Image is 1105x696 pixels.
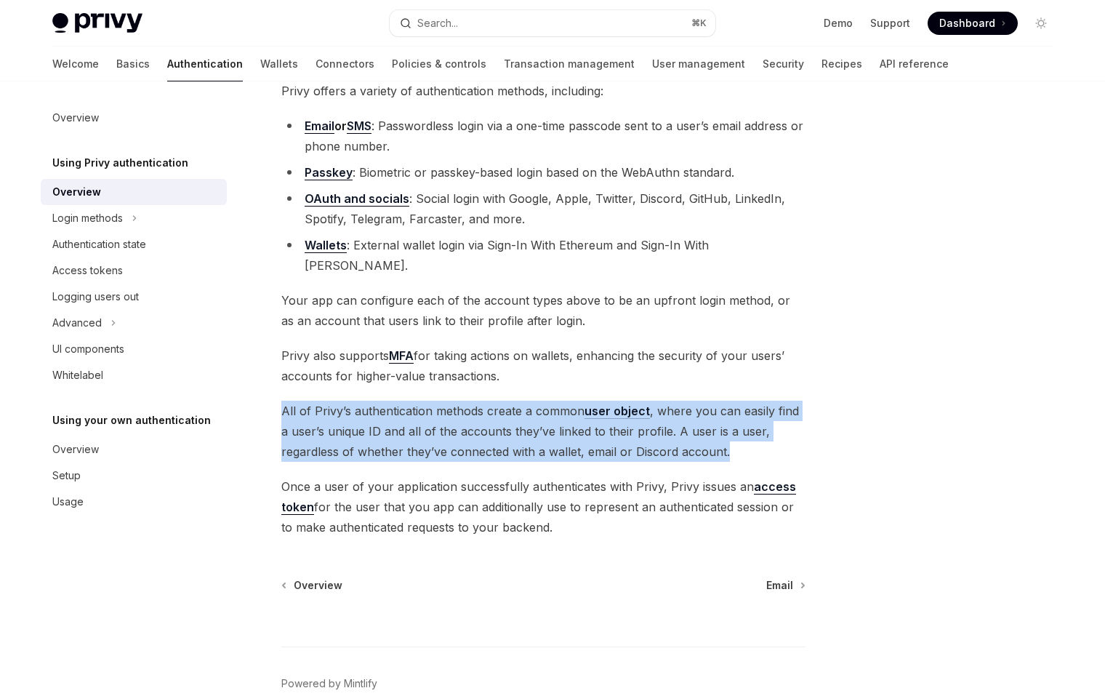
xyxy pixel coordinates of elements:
[41,362,227,388] a: Whitelabel
[260,47,298,81] a: Wallets
[281,81,805,101] span: Privy offers a variety of authentication methods, including:
[41,205,227,231] button: Login methods
[766,578,804,593] a: Email
[504,47,635,81] a: Transaction management
[167,47,243,81] a: Authentication
[766,578,793,593] span: Email
[41,105,227,131] a: Overview
[691,17,707,29] span: ⌘ K
[283,578,342,593] a: Overview
[281,476,805,537] span: Once a user of your application successfully authenticates with Privy, Privy issues an for the us...
[52,367,103,384] div: Whitelabel
[939,16,995,31] span: Dashboard
[52,288,139,305] div: Logging users out
[281,188,805,229] li: : Social login with Google, Apple, Twitter, Discord, GitHub, LinkedIn, Spotify, Telegram, Farcast...
[52,47,99,81] a: Welcome
[417,15,458,32] div: Search...
[281,116,805,156] li: : Passwordless login via a one-time passcode sent to a user’s email address or phone number.
[281,676,377,691] a: Powered by Mintlify
[821,47,862,81] a: Recipes
[52,183,101,201] div: Overview
[281,235,805,276] li: : External wallet login via Sign-In With Ethereum and Sign-In With [PERSON_NAME].
[652,47,745,81] a: User management
[316,47,374,81] a: Connectors
[52,236,146,253] div: Authentication state
[116,47,150,81] a: Basics
[52,262,123,279] div: Access tokens
[305,238,347,253] a: Wallets
[305,191,409,207] a: OAuth and socials
[824,16,853,31] a: Demo
[870,16,910,31] a: Support
[52,467,81,484] div: Setup
[347,119,371,134] a: SMS
[281,401,805,462] span: All of Privy’s authentication methods create a common , where you can easily find a user’s unique...
[390,10,715,36] button: Search...⌘K
[584,404,650,419] a: user object
[52,412,211,429] h5: Using your own authentication
[52,314,102,332] div: Advanced
[305,165,353,180] a: Passkey
[305,119,371,134] strong: or
[928,12,1018,35] a: Dashboard
[281,290,805,331] span: Your app can configure each of the account types above to be an upfront login method, or as an ac...
[389,348,414,364] a: MFA
[41,257,227,284] a: Access tokens
[52,493,84,511] div: Usage
[41,231,227,257] a: Authentication state
[41,463,227,489] a: Setup
[880,47,949,81] a: API reference
[305,119,334,134] a: Email
[41,284,227,310] a: Logging users out
[52,340,124,358] div: UI components
[52,154,188,172] h5: Using Privy authentication
[52,109,99,127] div: Overview
[294,578,342,593] span: Overview
[52,13,142,33] img: light logo
[41,310,227,336] button: Advanced
[41,436,227,463] a: Overview
[763,47,804,81] a: Security
[52,441,99,458] div: Overview
[1029,12,1053,35] button: Toggle dark mode
[41,489,227,515] a: Usage
[281,345,805,386] span: Privy also supports for taking actions on wallets, enhancing the security of your users’ accounts...
[41,336,227,362] a: UI components
[392,47,486,81] a: Policies & controls
[281,162,805,183] li: : Biometric or passkey-based login based on the WebAuthn standard.
[41,179,227,205] a: Overview
[52,209,123,227] div: Login methods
